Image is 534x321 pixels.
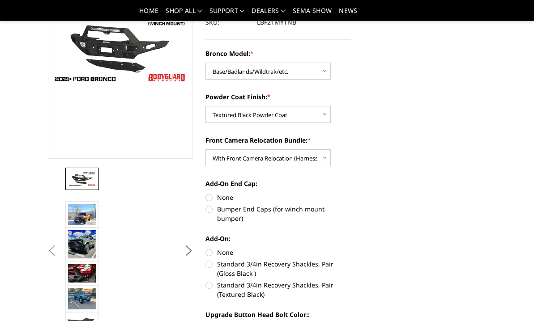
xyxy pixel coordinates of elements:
[205,234,351,243] label: Add-On:
[166,8,202,21] a: shop all
[205,280,351,299] label: Standard 3/4in Recovery Shackles, Pair (Textured Black)
[205,204,351,223] label: Bumper End Caps (for winch mount bumper)
[205,193,351,202] label: None
[205,49,351,58] label: Bronco Model:
[205,259,351,278] label: Standard 3/4in Recovery Shackles, Pair (Gloss Black )
[46,244,59,258] button: Previous
[68,264,96,283] img: Bodyguard Ford Bronco
[209,8,245,21] a: Support
[293,8,332,21] a: SEMA Show
[68,171,96,186] img: Bodyguard Ford Bronco
[68,204,96,225] img: Bronco Baja Front (winch mount)
[68,230,96,258] img: Bronco Baja Front (winch mount)
[205,310,351,319] label: Upgrade Button Head Bolt Color::
[257,14,296,30] dd: LBF21MYTNB
[139,8,158,21] a: Home
[252,8,286,21] a: Dealers
[205,248,351,257] label: None
[182,244,195,258] button: Next
[68,288,96,309] img: Bronco Baja Front (winch mount)
[205,14,250,30] dt: SKU:
[205,92,351,101] label: Powder Coat Finish:
[205,135,351,145] label: Front Camera Relocation Bundle:
[205,179,351,188] label: Add-On End Cap:
[339,8,357,21] a: News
